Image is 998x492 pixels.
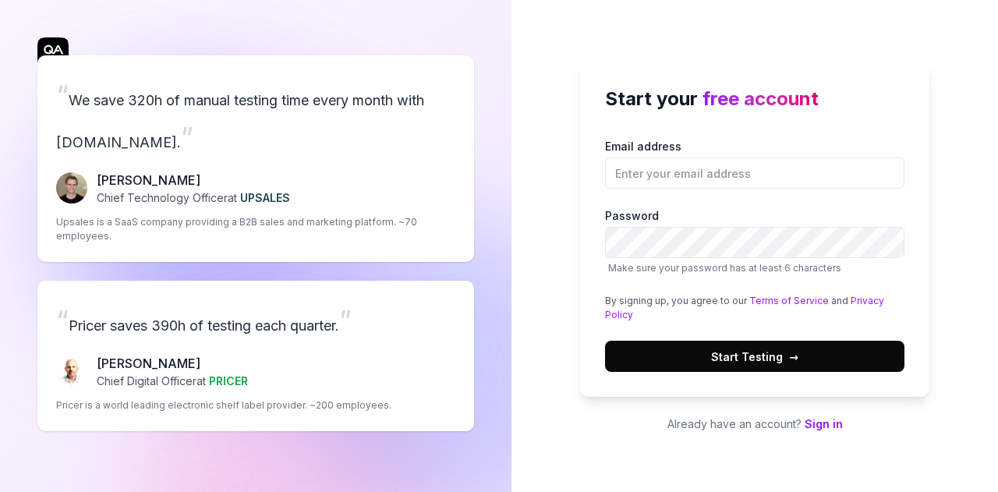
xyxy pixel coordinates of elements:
label: Email address [605,138,904,189]
p: Upsales is a SaaS company providing a B2B sales and marketing platform. ~70 employees. [56,215,455,243]
span: PRICER [209,374,248,388]
p: Pricer is a world leading electronic shelf label provider. ~200 employees. [56,398,391,412]
span: “ [56,78,69,112]
input: PasswordMake sure your password has at least 6 characters [605,227,904,258]
p: Chief Digital Officer at [97,373,248,389]
span: Start Testing [711,349,798,365]
a: “We save 320h of manual testing time every month with [DOMAIN_NAME].”Fredrik Seidl[PERSON_NAME]Ch... [37,55,474,262]
span: “ [56,303,69,338]
p: We save 320h of manual testing time every month with [DOMAIN_NAME]. [56,74,455,158]
a: “Pricer saves 390h of testing each quarter.”Chris Chalkitis[PERSON_NAME]Chief Digital Officerat P... [37,281,474,431]
p: Pricer saves 390h of testing each quarter. [56,299,455,342]
p: [PERSON_NAME] [97,354,248,373]
span: ” [339,303,352,338]
a: Sign in [805,417,843,430]
p: [PERSON_NAME] [97,171,290,189]
div: By signing up, you agree to our and [605,294,904,322]
label: Password [605,207,904,275]
span: free account [702,87,819,110]
span: ” [181,120,193,154]
button: Start Testing→ [605,341,904,372]
span: Make sure your password has at least 6 characters [608,262,841,274]
a: Terms of Service [749,295,829,306]
img: Fredrik Seidl [56,172,87,204]
img: Chris Chalkitis [56,356,87,387]
p: Already have an account? [580,416,929,432]
h2: Start your [605,85,904,113]
p: Chief Technology Officer at [97,189,290,206]
input: Email address [605,158,904,189]
span: → [789,349,798,365]
span: UPSALES [240,191,290,204]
